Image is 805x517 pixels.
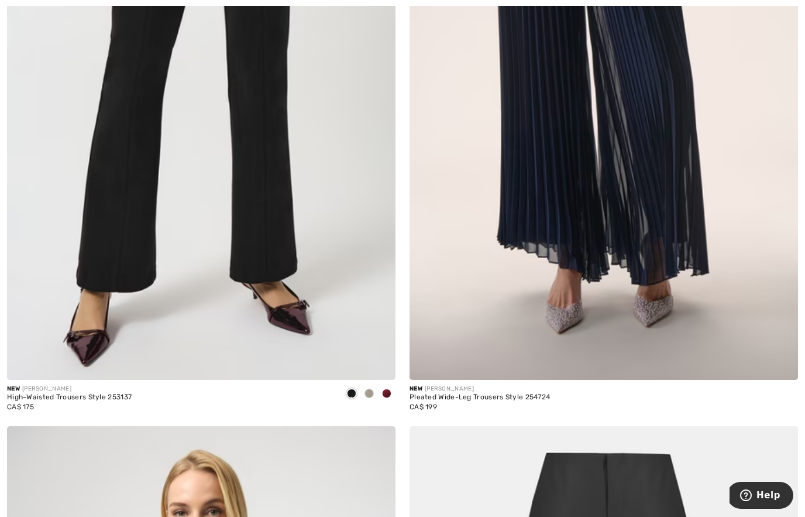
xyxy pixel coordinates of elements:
[7,393,132,402] div: High-Waisted Trousers Style 253137
[7,403,34,411] span: CA$ 175
[360,385,378,404] div: Moonstone
[410,385,422,392] span: New
[343,385,360,404] div: Black
[7,385,20,392] span: New
[410,393,550,402] div: Pleated Wide-Leg Trousers Style 254724
[7,385,132,393] div: [PERSON_NAME]
[410,385,550,393] div: [PERSON_NAME]
[410,403,437,411] span: CA$ 199
[730,482,793,511] iframe: Opens a widget where you can find more information
[378,385,395,404] div: Merlot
